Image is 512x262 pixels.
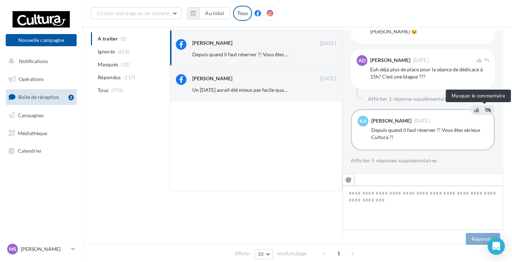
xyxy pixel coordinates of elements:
span: Ignorés [98,48,115,55]
div: [PERSON_NAME] [371,118,411,123]
button: Au total [187,7,230,19]
span: [DATE] [414,119,430,123]
i: @ [346,176,352,182]
button: Au total [199,7,230,19]
span: Masqués [98,61,118,68]
span: [DATE] [320,41,336,47]
a: Campagnes [4,108,78,123]
div: [PERSON_NAME] [192,39,232,47]
span: Depuis quand il faut réserver ?! Vous êtes sérieux Cultura ?! [192,51,324,57]
span: Tous [98,87,108,94]
span: Choisir une page ou un compte [97,10,169,16]
span: Opérations [19,76,44,82]
button: Afficher 1 réponse supplémentaire [365,95,453,103]
span: MS [9,246,16,253]
button: Nouvelle campagne [6,34,77,46]
span: Campagnes [18,112,44,118]
p: [PERSON_NAME] [21,246,68,253]
span: Répondus [98,74,121,81]
a: Opérations [4,72,78,87]
span: [DATE] [413,58,429,63]
div: Open Intercom Messenger [488,238,505,255]
button: Choisir une page ou un compte [91,7,181,19]
span: Afficher [235,250,251,257]
span: AD [358,57,366,64]
span: Médiathèque [18,130,47,136]
span: Notifications [19,58,48,64]
div: [PERSON_NAME] 😉 [370,28,489,35]
div: Depuis quand il faut réserver ?! Vous êtes sérieux Cultura ?! [371,127,488,141]
button: Afficher 5 réponses supplémentaires [351,156,437,165]
a: Calendrier [4,143,78,158]
span: (117) [124,75,136,80]
span: 10 [258,251,264,257]
span: [DATE] [320,76,336,82]
span: (770) [111,87,124,93]
button: Répondre [466,233,500,245]
span: (32) [121,62,130,67]
div: [PERSON_NAME] [370,58,410,63]
span: résultats/page [277,250,306,257]
div: Tous [233,6,252,21]
div: Masquer le commentaire [446,90,511,102]
button: 10 [255,249,273,259]
a: MS [PERSON_NAME] [6,242,77,256]
span: Un [DATE] aurait été mieux pas facile quand ont travaille [192,87,317,93]
div: [PERSON_NAME] [192,75,232,82]
a: Boîte de réception2 [4,89,78,105]
span: Calendrier [18,148,42,154]
div: 2 [68,95,74,100]
span: Boîte de réception [18,94,59,100]
span: 1 [333,248,344,259]
button: Notifications [4,54,75,69]
button: @ [342,173,354,186]
span: KA [359,118,367,125]
div: Euh déjà plus de place pour la séance de dédicace à 15h? C’est une blague ??? [370,66,489,80]
a: Médiathèque [4,126,78,141]
span: (622) [118,49,130,54]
